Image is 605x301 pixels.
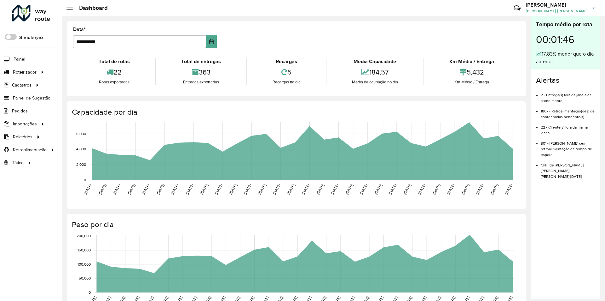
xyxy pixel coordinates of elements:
text: [DATE] [141,183,150,195]
text: [DATE] [112,183,121,195]
text: 0 [84,178,86,182]
h4: Alertas [536,76,595,85]
div: 5 [249,65,324,79]
span: Tático [12,160,24,166]
div: Km Médio / Entrega [426,58,518,65]
text: [DATE] [170,183,179,195]
text: [DATE] [301,183,310,195]
text: [DATE] [373,183,383,195]
div: Média de ocupação no dia [328,79,422,85]
h4: Capacidade por dia [72,108,520,117]
span: Retroalimentação [13,147,47,153]
span: Painel de Sugestão [13,95,50,101]
text: 150,000 [78,248,91,252]
div: Recargas no dia [249,79,324,85]
div: Tempo médio por rota [536,20,595,29]
div: Críticas? Dúvidas? Elogios? Sugestões? Entre em contato conosco! [439,2,504,19]
text: 100,000 [78,262,91,266]
li: CNH de [PERSON_NAME] [PERSON_NAME] [PERSON_NAME] [DATE] [541,158,595,179]
div: 184,57 [328,65,422,79]
text: [DATE] [330,183,339,195]
text: [DATE] [359,183,368,195]
div: Recargas [249,58,324,65]
li: 2 - Entrega(s) fora da janela de atendimento [541,87,595,104]
text: 50,000 [79,276,91,280]
li: 22 - Cliente(s) fora da malha viária [541,120,595,136]
li: 1807 - Retroalimentação(ões) de coordenadas pendente(s) [541,104,595,120]
div: 00:01:46 [536,29,595,50]
text: [DATE] [475,183,484,195]
text: [DATE] [388,183,397,195]
div: Entregas exportadas [157,79,245,85]
li: 801 - [PERSON_NAME] sem retroalimentação de tempo de espera [541,136,595,158]
text: [DATE] [432,183,441,195]
a: Contato Rápido [510,1,524,15]
text: [DATE] [315,183,325,195]
text: [DATE] [490,183,499,195]
text: [DATE] [243,183,252,195]
text: [DATE] [214,183,223,195]
h4: Peso por dia [72,220,520,229]
text: 0 [89,290,91,294]
div: Km Médio / Entrega [426,79,518,85]
div: Rotas exportadas [75,79,153,85]
div: Total de entregas [157,58,245,65]
text: 200,000 [77,234,91,238]
text: [DATE] [257,183,267,195]
text: [DATE] [402,183,412,195]
h2: Dashboard [73,4,108,11]
div: 22 [75,65,153,79]
text: [DATE] [344,183,354,195]
span: Relatórios [13,134,32,140]
span: Painel [14,56,25,63]
button: Choose Date [206,35,217,48]
div: 363 [157,65,245,79]
div: Total de rotas [75,58,153,65]
text: [DATE] [286,183,296,195]
span: Pedidos [12,108,28,114]
h3: [PERSON_NAME] [526,2,588,8]
text: [DATE] [127,183,136,195]
label: Simulação [19,34,43,41]
text: [DATE] [504,183,513,195]
text: [DATE] [461,183,470,195]
text: [DATE] [199,183,209,195]
span: [PERSON_NAME] [PERSON_NAME] [526,8,588,14]
label: Data [73,26,86,33]
text: [DATE] [446,183,455,195]
span: Cadastros [12,82,32,88]
div: 5,432 [426,65,518,79]
div: 17,83% menor que o dia anterior [536,50,595,65]
div: Média Capacidade [328,58,422,65]
text: [DATE] [185,183,194,195]
text: 6,000 [76,132,86,136]
text: [DATE] [417,183,426,195]
text: [DATE] [156,183,165,195]
text: [DATE] [228,183,238,195]
text: [DATE] [98,183,107,195]
text: 4,000 [76,147,86,151]
text: [DATE] [83,183,92,195]
span: Importações [13,121,37,127]
text: [DATE] [272,183,281,195]
span: Roteirizador [13,69,37,75]
text: 2,000 [76,162,86,166]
